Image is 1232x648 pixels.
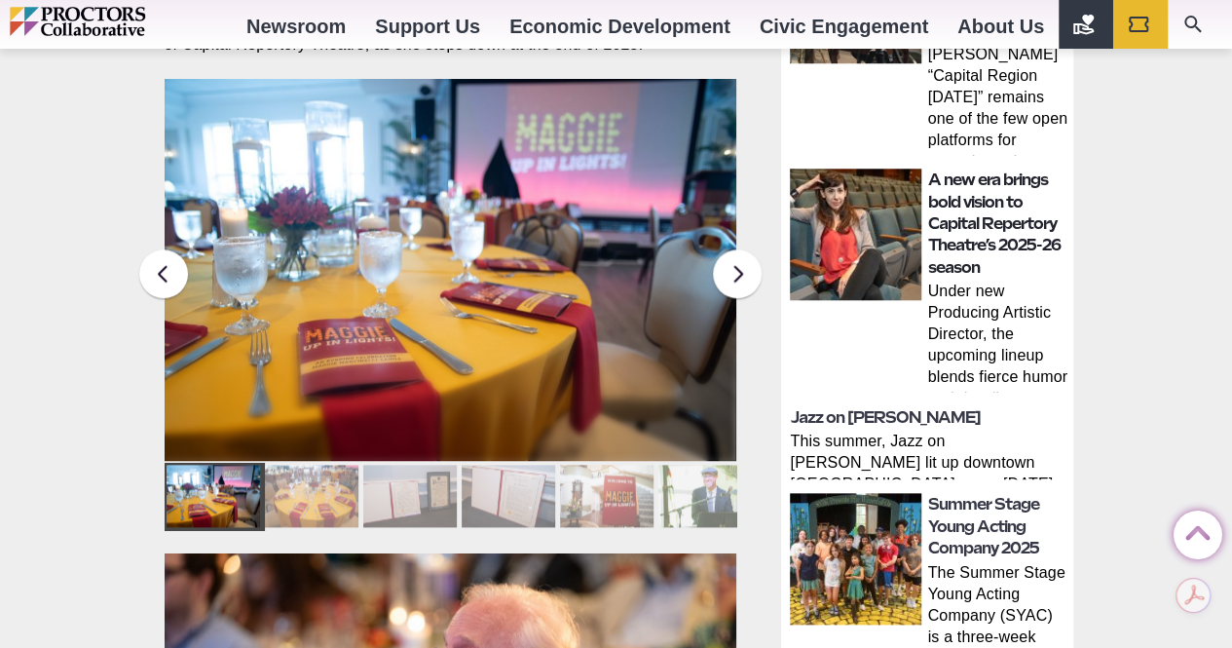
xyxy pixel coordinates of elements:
button: Next slide [713,249,762,298]
a: Summer Stage Young Acting Company 2025 [927,495,1038,557]
a: A new era brings bold vision to Capital Repertory Theatre’s 2025-26 season [927,171,1060,277]
p: Under new Producing Artistic Director, the upcoming lineup blends fierce humor and dazzling theat... [927,281,1067,392]
a: Back to Top [1174,512,1213,551]
p: [PERSON_NAME] “Capital Region [DATE]” remains one of the few open platforms for everyday voices S... [927,44,1067,155]
img: Proctors logo [10,7,229,36]
img: thumbnail: A new era brings bold vision to Capital Repertory Theatre’s 2025-26 season [790,169,921,300]
p: This summer, Jazz on [PERSON_NAME] lit up downtown [GEOGRAPHIC_DATA] every [DATE] with live, lunc... [790,431,1067,479]
img: thumbnail: Summer Stage Young Acting Company 2025 [790,493,921,625]
button: Previous slide [139,249,188,298]
a: Jazz on [PERSON_NAME] [790,408,980,427]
